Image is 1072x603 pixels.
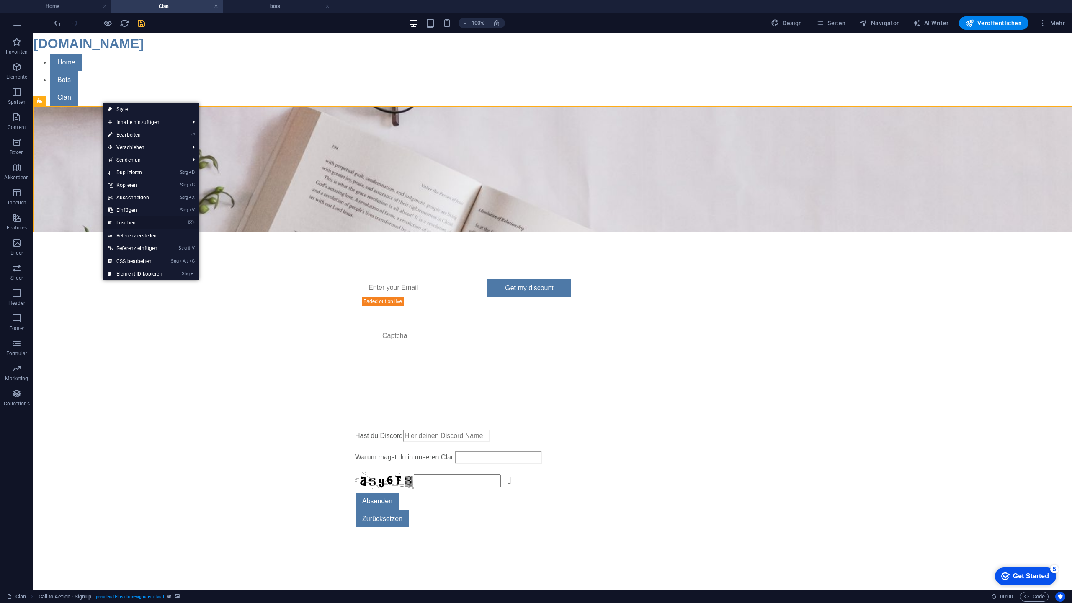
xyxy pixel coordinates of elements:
p: Favoriten [6,49,28,55]
div: Design (Strg+Alt+Y) [768,16,806,30]
div: 5 [62,2,70,10]
button: reload [119,18,129,28]
h6: Session-Zeit [991,592,1013,602]
a: StrgDDuplizieren [103,166,167,179]
i: Strg [180,170,188,175]
p: Formular [6,350,28,357]
i: ⏎ [191,132,195,137]
i: Strg [171,258,179,264]
p: Collections [4,400,29,407]
p: Akkordeon [4,174,29,181]
button: Klicke hier, um den Vorschau-Modus zu verlassen [103,18,113,28]
p: Features [7,224,27,231]
span: Seiten [816,19,846,27]
p: Header [8,300,25,307]
a: StrgVEinfügen [103,204,167,216]
i: C [189,258,195,264]
span: Mehr [1038,19,1065,27]
i: Strg [180,195,188,200]
i: Element verfügt über einen Hintergrund [175,594,180,599]
i: Seite neu laden [120,18,129,28]
span: Verschieben [103,141,186,154]
div: Get Started [25,9,61,17]
span: Design [771,19,802,27]
i: ⌦ [188,220,195,225]
i: ⇧ [187,245,191,251]
button: Seiten [812,16,849,30]
p: Elemente [6,74,28,80]
a: StrgAltCCSS bearbeiten [103,255,167,268]
i: Strg [178,245,186,251]
i: Strg [180,207,188,213]
button: Design [768,16,806,30]
i: V [189,207,195,213]
p: Content [8,124,26,131]
i: D [189,170,195,175]
button: Usercentrics [1055,592,1065,602]
a: ⏎Bearbeiten [103,129,167,141]
h4: bots [223,2,334,11]
i: C [189,182,195,188]
a: StrgXAusschneiden [103,191,167,204]
button: Code [1020,592,1049,602]
p: Bilder [10,250,23,256]
p: Slider [10,275,23,281]
nav: breadcrumb [39,592,180,602]
h6: 100% [471,18,484,28]
span: Inhalte hinzufügen [103,116,186,129]
i: Bei Größenänderung Zoomstufe automatisch an das gewählte Gerät anpassen. [493,19,500,27]
a: Senden an [103,154,186,166]
a: StrgIElement-ID kopieren [103,268,167,280]
span: Klick zum Auswählen. Doppelklick zum Bearbeiten [39,592,91,602]
a: Klick, um Auswahl aufzuheben. Doppelklick öffnet Seitenverwaltung [7,592,26,602]
div: Get Started 5 items remaining, 0% complete [7,4,68,22]
i: I [191,271,195,276]
a: Strg⇧VReferenz einfügen [103,242,167,255]
button: Navigator [856,16,902,30]
p: Boxen [10,149,24,156]
button: 100% [459,18,488,28]
i: X [189,195,195,200]
a: ⌦Löschen [103,216,167,229]
span: AI Writer [912,19,949,27]
i: Strg [180,182,188,188]
p: Tabellen [7,199,26,206]
span: Navigator [859,19,899,27]
p: Spalten [8,99,26,106]
a: StrgCKopieren [103,179,167,191]
a: Style [103,103,199,116]
span: . preset-call-to-action-signup-default [95,592,164,602]
button: AI Writer [909,16,952,30]
p: Footer [9,325,24,332]
i: V [192,245,194,251]
span: Code [1024,592,1045,602]
button: Mehr [1035,16,1068,30]
h4: Clan [111,2,223,11]
button: Veröffentlichen [959,16,1028,30]
span: 00 00 [1000,592,1013,602]
i: Rückgängig: Element hinzufügen (Strg+Z) [53,18,62,28]
span: Veröffentlichen [966,19,1022,27]
a: Referenz erstellen [103,229,199,242]
i: Dieses Element ist ein anpassbares Preset [167,594,171,599]
button: save [136,18,146,28]
button: undo [52,18,62,28]
i: Alt [180,258,188,264]
span: : [1006,593,1007,600]
i: Strg [182,271,190,276]
p: Marketing [5,375,28,382]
